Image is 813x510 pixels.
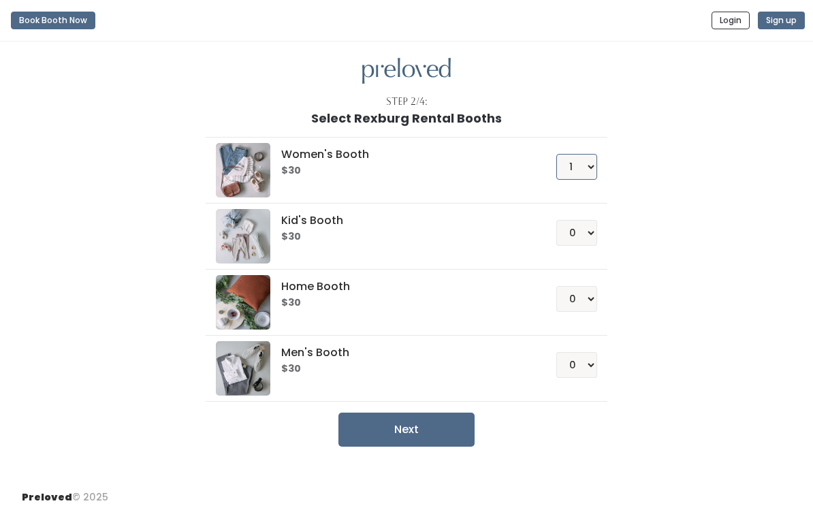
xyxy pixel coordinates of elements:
div: Step 2/4: [386,95,428,109]
h1: Select Rexburg Rental Booths [311,112,502,125]
h5: Home Booth [281,281,523,293]
h5: Kid's Booth [281,214,523,227]
h5: Women's Booth [281,148,523,161]
button: Book Booth Now [11,12,95,29]
img: preloved logo [216,209,270,264]
img: preloved logo [216,275,270,330]
button: Login [712,12,750,29]
button: Next [338,413,475,447]
img: preloved logo [216,143,270,197]
img: preloved logo [362,58,451,84]
a: Book Booth Now [11,5,95,35]
h6: $30 [281,165,523,176]
img: preloved logo [216,341,270,396]
button: Sign up [758,12,805,29]
h6: $30 [281,298,523,308]
span: Preloved [22,490,72,504]
h6: $30 [281,364,523,374]
h6: $30 [281,232,523,242]
h5: Men's Booth [281,347,523,359]
div: © 2025 [22,479,108,505]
